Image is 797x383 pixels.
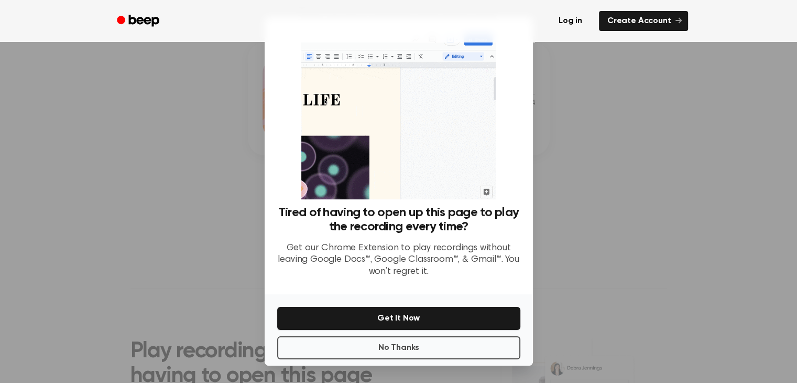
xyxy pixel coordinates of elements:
[548,9,593,33] a: Log in
[277,206,520,234] h3: Tired of having to open up this page to play the recording every time?
[277,307,520,330] button: Get It Now
[110,11,169,31] a: Beep
[301,30,496,199] img: Beep extension in action
[277,336,520,359] button: No Thanks
[277,242,520,278] p: Get our Chrome Extension to play recordings without leaving Google Docs™, Google Classroom™, & Gm...
[599,11,688,31] a: Create Account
